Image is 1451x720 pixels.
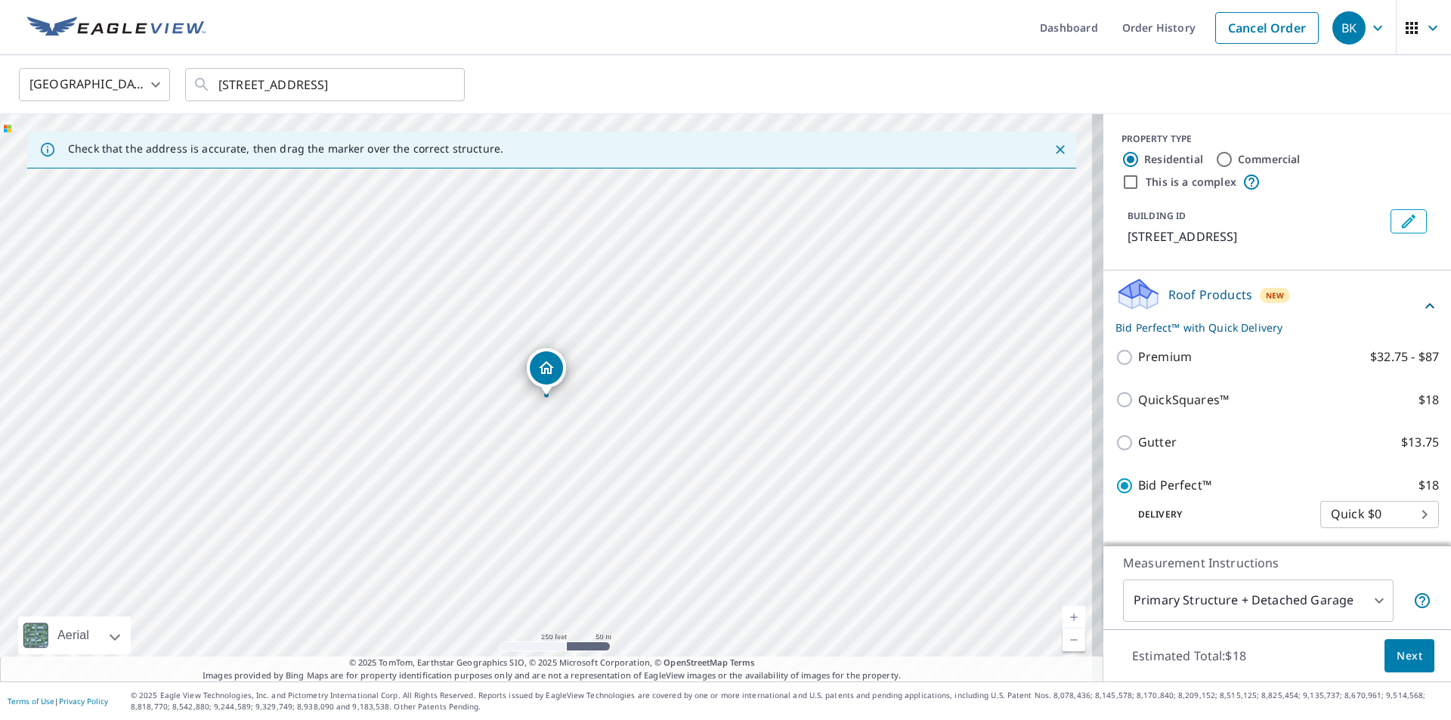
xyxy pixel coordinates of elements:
span: New [1266,289,1285,301]
p: [STREET_ADDRESS] [1128,227,1384,246]
div: Aerial [18,616,131,654]
p: $18 [1419,391,1439,409]
div: BK [1332,11,1366,45]
p: Check that the address is accurate, then drag the marker over the correct structure. [68,142,503,156]
div: Primary Structure + Detached Garage [1123,579,1394,622]
a: Current Level 17, Zoom Out [1063,629,1085,651]
label: This is a complex [1146,175,1236,190]
label: Commercial [1238,152,1301,167]
p: Gutter [1138,433,1177,452]
a: Cancel Order [1215,12,1319,44]
p: Estimated Total: $18 [1120,639,1258,672]
a: Current Level 17, Zoom In [1063,606,1085,629]
p: Premium [1138,348,1192,366]
button: Close [1050,140,1070,159]
input: Search by address or latitude-longitude [218,63,434,106]
p: © 2025 Eagle View Technologies, Inc. and Pictometry International Corp. All Rights Reserved. Repo... [131,690,1443,712]
img: EV Logo [27,17,206,39]
span: Next [1397,647,1422,666]
p: Measurement Instructions [1123,554,1431,572]
span: Your report will include the primary structure and a detached garage if one exists. [1413,592,1431,610]
p: Bid Perfect™ [1138,476,1211,495]
label: Residential [1144,152,1203,167]
div: [GEOGRAPHIC_DATA] [19,63,170,106]
button: Edit building 1 [1391,209,1427,233]
div: PROPERTY TYPE [1122,132,1433,146]
a: Terms of Use [8,696,54,706]
p: QuickSquares™ [1138,391,1229,409]
p: Roof Products [1168,286,1252,304]
p: Delivery [1115,508,1320,521]
button: Next [1384,639,1434,673]
p: $13.75 [1401,433,1439,452]
p: | [8,697,108,706]
p: Bid Perfect™ with Quick Delivery [1115,320,1421,335]
p: $18 [1419,476,1439,495]
a: OpenStreetMap [664,657,727,668]
div: Dropped pin, building 1, Residential property, 812 1st St SE Le Mars, IA 51031 [527,348,566,395]
a: Terms [730,657,755,668]
div: Aerial [53,616,94,654]
p: BUILDING ID [1128,209,1186,222]
p: $32.75 - $87 [1370,348,1439,366]
span: © 2025 TomTom, Earthstar Geographics SIO, © 2025 Microsoft Corporation, © [349,657,755,669]
a: Privacy Policy [59,696,108,706]
div: Roof ProductsNewBid Perfect™ with Quick Delivery [1115,277,1439,335]
div: Quick $0 [1320,493,1439,536]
